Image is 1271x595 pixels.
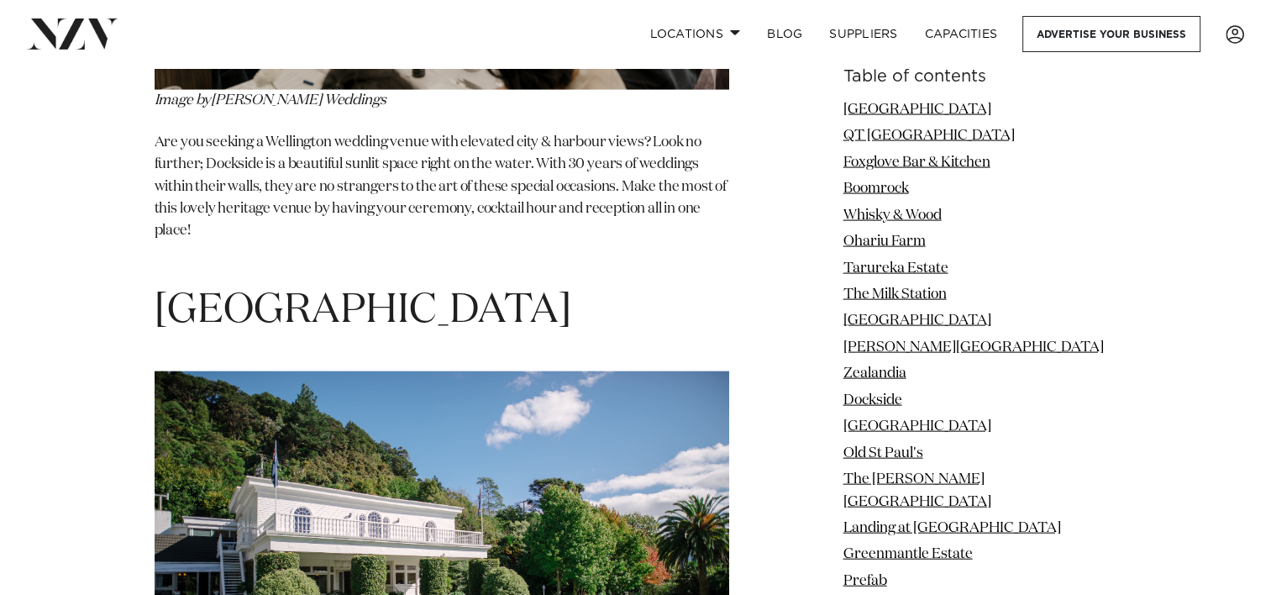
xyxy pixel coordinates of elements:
a: SUPPLIERS [816,16,911,52]
img: nzv-logo.png [27,18,118,49]
span: [GEOGRAPHIC_DATA] [155,291,571,331]
a: QT [GEOGRAPHIC_DATA] [843,129,1015,143]
a: Dockside [843,393,902,408]
a: [GEOGRAPHIC_DATA] [843,103,991,117]
h6: Table of contents [843,68,1117,86]
a: Advertise your business [1022,16,1200,52]
em: [PERSON_NAME] Weddings [155,93,386,108]
a: The [PERSON_NAME][GEOGRAPHIC_DATA] [843,472,991,508]
span: Image by [155,93,212,108]
a: Old St Paul's [843,446,923,461]
a: Greenmantle Estate [843,547,973,561]
a: Landing at [GEOGRAPHIC_DATA] [843,521,1061,535]
a: [GEOGRAPHIC_DATA] [843,419,991,434]
a: Tarureka Estate [843,261,948,276]
a: Boomrock [843,182,909,196]
a: Locations [636,16,754,52]
a: Ohariu Farm [843,234,926,249]
a: Prefab [843,574,887,588]
a: [PERSON_NAME][GEOGRAPHIC_DATA] [843,340,1104,355]
a: [GEOGRAPHIC_DATA] [843,314,991,329]
a: BLOG [754,16,816,52]
a: Foxglove Bar & Kitchen [843,155,990,170]
a: The Milk Station [843,287,947,302]
a: Whisky & Wood [843,208,942,223]
span: Are you seeking a Wellington wedding venue with elevated city & harbour views? Look no further; D [155,135,701,171]
a: Capacities [911,16,1011,52]
span: ockside is a beautiful sunlit space right on the water. With 30 years of weddings within their wa... [155,157,727,238]
a: Zealandia [843,366,906,381]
